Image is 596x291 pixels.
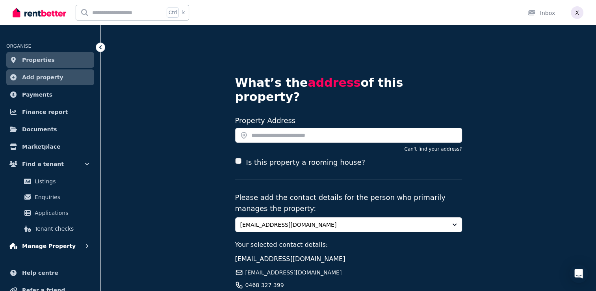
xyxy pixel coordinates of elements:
[245,281,284,289] span: 0468 327 399
[22,268,58,278] span: Help centre
[235,217,462,232] button: [EMAIL_ADDRESS][DOMAIN_NAME]
[9,173,91,189] a: Listings
[22,90,52,99] span: Payments
[246,157,365,168] label: Is this property a rooming house?
[404,146,462,152] button: Can't find your address?
[235,240,462,250] p: Your selected contact details:
[6,265,94,281] a: Help centre
[235,192,462,214] p: Please add the contact details for the person who primarily manages the property:
[6,43,31,49] span: ORGANISE
[240,221,446,229] span: [EMAIL_ADDRESS][DOMAIN_NAME]
[6,156,94,172] button: Find a tenant
[22,107,68,117] span: Finance report
[22,241,76,251] span: Manage Property
[6,238,94,254] button: Manage Property
[6,121,94,137] a: Documents
[6,87,94,103] a: Payments
[35,224,88,233] span: Tenant checks
[571,6,583,19] img: xutracey@hotmail.com
[182,9,185,16] span: k
[22,55,55,65] span: Properties
[35,208,88,218] span: Applications
[6,52,94,68] a: Properties
[527,9,555,17] div: Inbox
[569,264,588,283] div: Open Intercom Messenger
[35,177,88,186] span: Listings
[22,125,57,134] span: Documents
[235,76,462,104] h4: What’s the of this property?
[235,255,345,263] span: [EMAIL_ADDRESS][DOMAIN_NAME]
[245,269,342,276] span: [EMAIL_ADDRESS][DOMAIN_NAME]
[35,192,88,202] span: Enquiries
[22,73,63,82] span: Add property
[167,7,179,18] span: Ctrl
[6,104,94,120] a: Finance report
[6,69,94,85] a: Add property
[13,7,66,19] img: RentBetter
[235,116,296,125] label: Property Address
[6,139,94,155] a: Marketplace
[9,205,91,221] a: Applications
[9,221,91,237] a: Tenant checks
[22,159,64,169] span: Find a tenant
[22,142,60,151] span: Marketplace
[308,76,360,90] span: address
[9,189,91,205] a: Enquiries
